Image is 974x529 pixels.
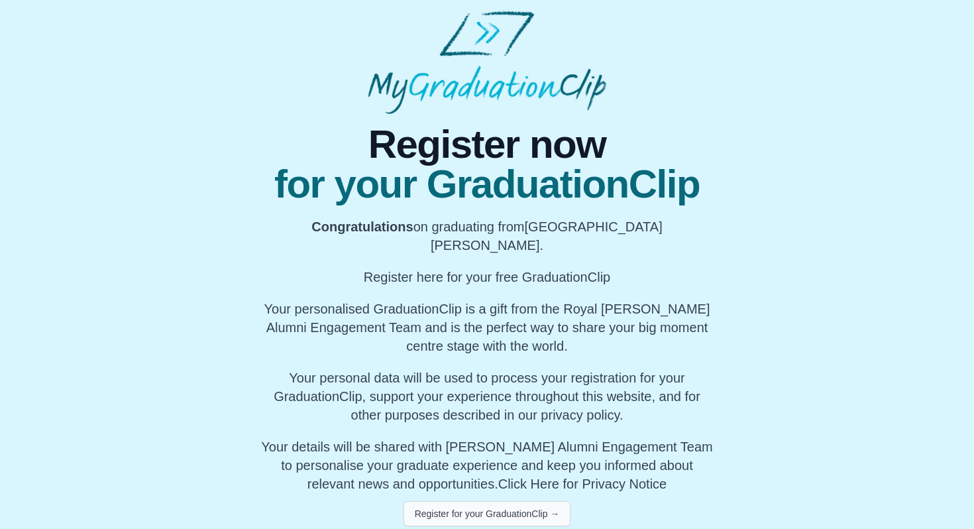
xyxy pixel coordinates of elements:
[404,501,571,526] button: Register for your GraduationClip →
[260,300,715,355] p: Your personalised GraduationClip is a gift from the Royal [PERSON_NAME] Alumni Engagement Team an...
[260,164,715,204] span: for your GraduationClip
[498,477,667,491] a: Click Here for Privacy Notice
[311,219,413,234] b: Congratulations
[260,125,715,164] span: Register now
[261,440,712,491] span: Your details will be shared with [PERSON_NAME] Alumni Engagement Team to personalise your graduat...
[260,369,715,424] p: Your personal data will be used to process your registration for your GraduationClip, support you...
[368,11,606,114] img: MyGraduationClip
[260,268,715,286] p: Register here for your free GraduationClip
[260,217,715,255] p: on graduating from [GEOGRAPHIC_DATA][PERSON_NAME].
